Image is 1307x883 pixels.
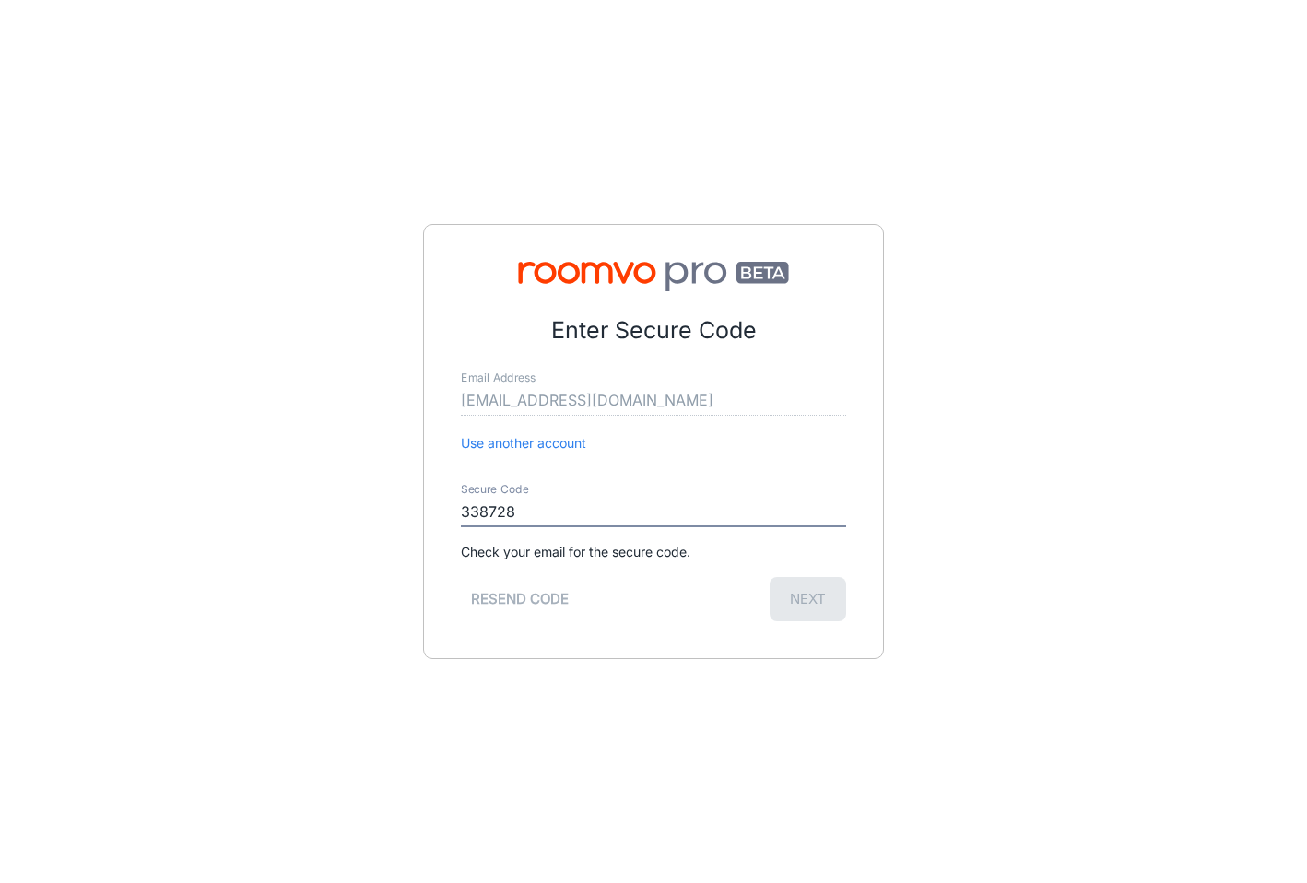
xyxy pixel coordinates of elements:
[461,433,586,453] button: Use another account
[461,262,846,291] img: Roomvo PRO Beta
[461,481,529,497] label: Secure Code
[461,370,536,385] label: Email Address
[461,386,846,416] input: myname@example.com
[461,542,846,562] p: Check your email for the secure code.
[461,498,846,527] input: Enter secure code
[461,313,846,348] p: Enter Secure Code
